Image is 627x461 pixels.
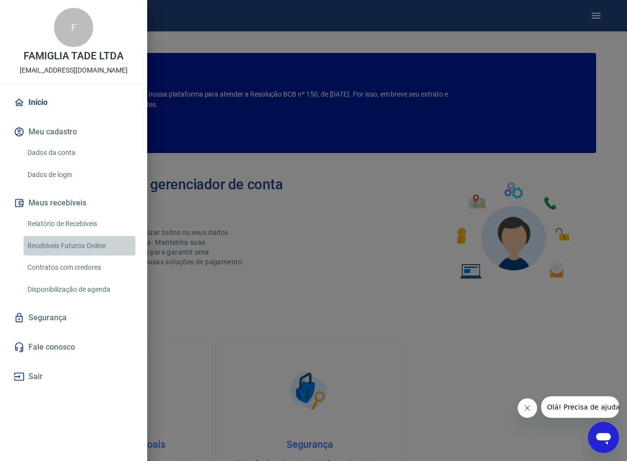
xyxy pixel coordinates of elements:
[24,214,135,234] a: Relatório de Recebíveis
[12,336,135,358] a: Fale conosco
[12,307,135,329] a: Segurança
[24,236,135,256] a: Recebíveis Futuros Online
[54,8,93,47] div: F
[20,65,128,76] p: [EMAIL_ADDRESS][DOMAIN_NAME]
[24,143,135,163] a: Dados da conta
[12,121,135,143] button: Meu cadastro
[24,280,135,300] a: Disponibilização de agenda
[12,92,135,113] a: Início
[6,7,82,15] span: Olá! Precisa de ajuda?
[24,51,123,61] p: FAMIGLIA TADE LTDA
[541,396,619,418] iframe: Message from company
[24,257,135,278] a: Contratos com credores
[588,422,619,453] iframe: Button to launch messaging window
[12,366,135,387] button: Sair
[24,165,135,185] a: Dados de login
[518,398,537,418] iframe: Close message
[12,192,135,214] button: Meus recebíveis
